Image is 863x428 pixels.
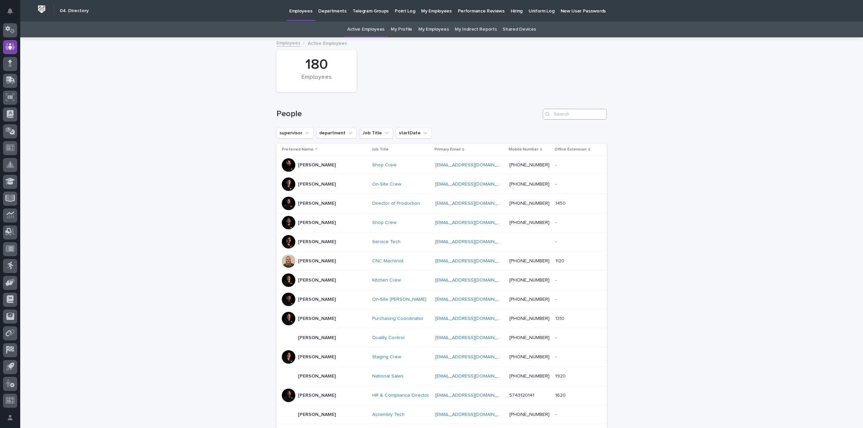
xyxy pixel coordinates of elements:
[276,175,607,194] tr: [PERSON_NAME]On-Site Crew [EMAIL_ADDRESS][DOMAIN_NAME] [PHONE_NUMBER]--
[555,334,558,341] p: -
[276,128,314,138] button: supervisor
[555,146,587,153] p: Office Extension
[372,316,423,322] a: Purchasing Coordinator
[372,258,404,264] a: CNC Machinist
[555,353,558,360] p: -
[555,219,558,226] p: -
[298,412,336,418] p: [PERSON_NAME]
[372,239,400,245] a: Service Tech
[60,8,89,14] h2: 04. Directory
[298,162,336,168] p: [PERSON_NAME]
[371,146,389,153] p: Job Title
[298,258,336,264] p: [PERSON_NAME]
[509,278,549,283] a: [PHONE_NUMBER]
[276,290,607,309] tr: [PERSON_NAME]On-Site [PERSON_NAME] [EMAIL_ADDRESS][DOMAIN_NAME] [PHONE_NUMBER]--
[276,156,607,175] tr: [PERSON_NAME]Shop Crew [EMAIL_ADDRESS][DOMAIN_NAME] [PHONE_NUMBER]--
[372,220,396,226] a: Shop Crew
[435,239,511,244] a: [EMAIL_ADDRESS][DOMAIN_NAME]
[509,374,549,378] a: [PHONE_NUMBER]
[308,39,347,46] p: Active Employees
[509,220,549,225] a: [PHONE_NUMBER]
[298,316,336,322] p: [PERSON_NAME]
[372,373,404,379] a: National Sales
[298,220,336,226] p: [PERSON_NAME]
[35,3,48,15] img: Workspace Logo
[276,348,607,367] tr: [PERSON_NAME]Staging Crew [EMAIL_ADDRESS][DOMAIN_NAME] [PHONE_NUMBER]--
[509,412,549,417] a: [PHONE_NUMBER]
[298,182,336,187] p: [PERSON_NAME]
[509,182,549,187] a: [PHONE_NUMBER]
[288,74,345,88] div: Employees
[555,315,566,322] p: 1310
[298,335,336,341] p: [PERSON_NAME]
[555,161,558,168] p: -
[288,56,345,73] div: 180
[372,354,401,360] a: Staging Crew
[372,335,405,341] a: Quality Control
[359,128,393,138] button: Job Title
[435,259,511,263] a: [EMAIL_ADDRESS][DOMAIN_NAME]
[435,163,511,167] a: [EMAIL_ADDRESS][DOMAIN_NAME]
[276,39,300,46] a: Employees
[555,391,567,398] p: 1620
[276,109,540,119] h1: People
[555,295,558,302] p: -
[282,146,314,153] p: Preferred Name
[8,8,17,19] div: Notifications
[555,276,558,283] p: -
[435,355,511,359] a: [EMAIL_ADDRESS][DOMAIN_NAME]
[316,128,357,138] button: department
[509,201,549,206] a: [PHONE_NUMBER]
[276,367,607,386] tr: [PERSON_NAME]National Sales [EMAIL_ADDRESS][DOMAIN_NAME] [PHONE_NUMBER]19201920
[276,252,607,271] tr: [PERSON_NAME]CNC Machinist [EMAIL_ADDRESS][DOMAIN_NAME] [PHONE_NUMBER]11201120
[509,259,549,263] a: [PHONE_NUMBER]
[298,354,336,360] p: [PERSON_NAME]
[276,386,607,405] tr: [PERSON_NAME]HR & Compliance Director [EMAIL_ADDRESS][DOMAIN_NAME] 574312014116201620
[276,405,607,424] tr: [PERSON_NAME]Assembly Tech [EMAIL_ADDRESS][DOMAIN_NAME] [PHONE_NUMBER]--
[298,277,336,283] p: [PERSON_NAME]
[276,309,607,328] tr: [PERSON_NAME]Purchasing Coordinator [EMAIL_ADDRESS][DOMAIN_NAME] [PHONE_NUMBER]13101310
[372,182,401,187] a: On-Site Crew
[435,182,511,187] a: [EMAIL_ADDRESS][DOMAIN_NAME]
[372,297,426,302] a: On-Site [PERSON_NAME]
[347,22,385,37] a: Active Employees
[435,201,511,206] a: [EMAIL_ADDRESS][DOMAIN_NAME]
[543,109,607,120] input: Search
[509,297,549,302] a: [PHONE_NUMBER]
[555,238,558,245] p: -
[509,355,549,359] a: [PHONE_NUMBER]
[435,316,511,321] a: [EMAIL_ADDRESS][DOMAIN_NAME]
[435,393,511,398] a: [EMAIL_ADDRESS][DOMAIN_NAME]
[372,412,405,418] a: Assembly Tech
[372,393,429,398] a: HR & Compliance Director
[509,146,538,153] p: Mobile Number
[455,22,497,37] a: My Indirect Reports
[435,278,511,283] a: [EMAIL_ADDRESS][DOMAIN_NAME]
[555,372,567,379] p: 1920
[509,163,549,167] a: [PHONE_NUMBER]
[435,412,511,417] a: [EMAIL_ADDRESS][DOMAIN_NAME]
[3,4,17,18] button: Notifications
[435,335,511,340] a: [EMAIL_ADDRESS][DOMAIN_NAME]
[396,128,432,138] button: startDate
[298,393,336,398] p: [PERSON_NAME]
[372,201,420,206] a: Director of Production
[298,201,336,206] p: [PERSON_NAME]
[298,297,336,302] p: [PERSON_NAME]
[298,373,336,379] p: [PERSON_NAME]
[298,239,336,245] p: [PERSON_NAME]
[276,194,607,213] tr: [PERSON_NAME]Director of Production [EMAIL_ADDRESS][DOMAIN_NAME] [PHONE_NUMBER]14501450
[372,162,396,168] a: Shop Crew
[435,220,511,225] a: [EMAIL_ADDRESS][DOMAIN_NAME]
[372,277,401,283] a: Kitchen Crew
[418,22,449,37] a: My Employees
[509,335,549,340] a: [PHONE_NUMBER]
[503,22,536,37] a: Shared Devices
[435,374,511,378] a: [EMAIL_ADDRESS][DOMAIN_NAME]
[276,232,607,252] tr: [PERSON_NAME]Service Tech [EMAIL_ADDRESS][DOMAIN_NAME] --
[509,393,534,398] a: 5743120141
[276,213,607,232] tr: [PERSON_NAME]Shop Crew [EMAIL_ADDRESS][DOMAIN_NAME] [PHONE_NUMBER]--
[276,328,607,348] tr: [PERSON_NAME]Quality Control [EMAIL_ADDRESS][DOMAIN_NAME] [PHONE_NUMBER]--
[391,22,412,37] a: My Profile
